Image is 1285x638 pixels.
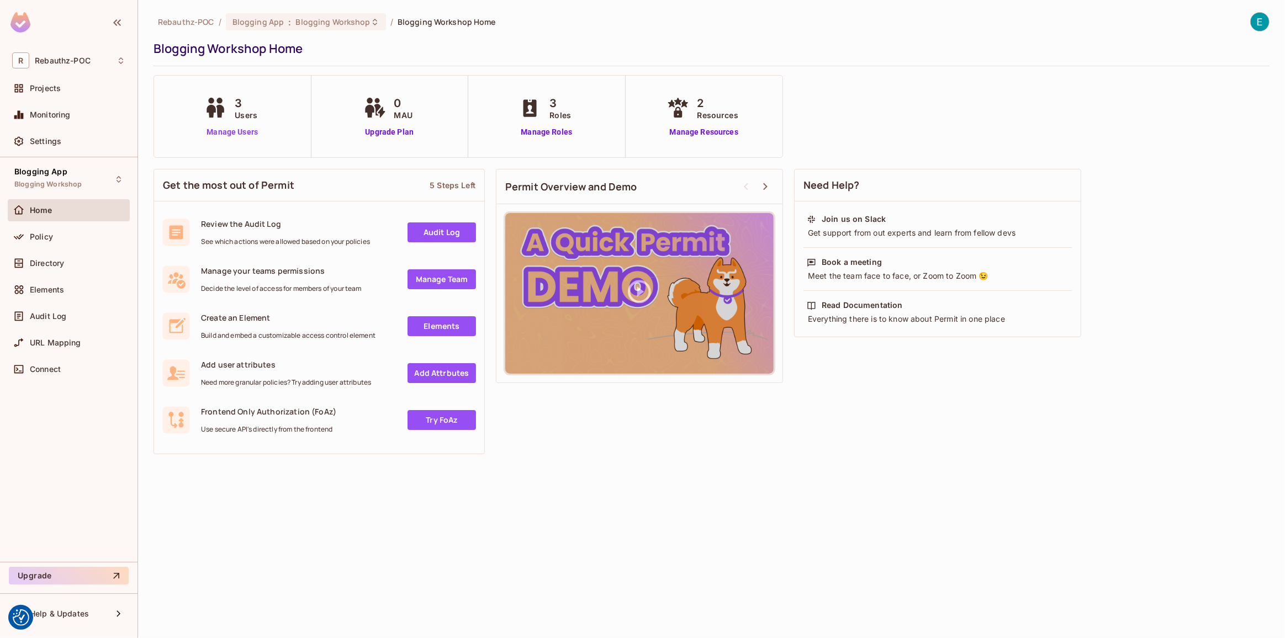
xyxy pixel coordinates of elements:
span: Use secure API's directly from the frontend [201,425,336,434]
span: Review the Audit Log [201,219,370,229]
a: Manage Resources [664,126,744,138]
img: Erik Mesropyan [1251,13,1269,31]
span: Settings [30,137,61,146]
span: Blogging App [232,17,284,27]
span: Create an Element [201,312,376,323]
span: Decide the level of access for members of your team [201,284,362,293]
button: Consent Preferences [13,609,29,626]
span: Blogging Workshop Home [398,17,496,27]
span: Audit Log [30,312,66,321]
img: SReyMgAAAABJRU5ErkJggg== [10,12,30,33]
div: Meet the team face to face, or Zoom to Zoom 😉 [807,270,1069,281]
div: Join us on Slack [822,214,886,225]
span: the active workspace [158,17,214,27]
span: Elements [30,285,64,294]
span: Need more granular policies? Try adding user attributes [201,378,371,387]
div: Get support from out experts and learn from fellow devs [807,227,1069,238]
span: Manage your teams permissions [201,265,362,276]
span: Permit Overview and Demo [505,180,637,194]
li: / [219,17,221,27]
span: Blogging Workshop [295,17,370,27]
span: Projects [30,84,61,93]
a: Upgrade Plan [361,126,418,138]
span: 2 [697,95,738,111]
span: Build and embed a customizable access control element [201,331,376,340]
a: Manage Team [408,269,476,289]
li: / [390,17,393,27]
span: Users [235,109,257,121]
div: Everything there is to know about Permit in one place [807,313,1069,325]
a: Audit Log [408,222,476,242]
span: 0 [394,95,413,111]
span: See which actions were allowed based on your policies [201,237,370,246]
div: Blogging Workshop Home [154,40,1264,57]
a: Try FoAz [408,410,476,430]
div: Read Documentation [822,300,903,311]
span: Need Help? [803,178,860,192]
div: 5 Steps Left [430,180,475,190]
a: Add Attrbutes [408,363,476,383]
span: Directory [30,259,64,268]
span: 3 [549,95,571,111]
a: Manage Users [202,126,263,138]
span: Home [30,206,52,215]
div: Book a meeting [822,257,882,268]
span: Monitoring [30,110,71,119]
span: Connect [30,365,61,374]
button: Upgrade [9,567,129,584]
span: Roles [549,109,571,121]
span: Get the most out of Permit [163,178,294,192]
span: Blogging App [14,167,67,176]
span: : [288,18,292,26]
span: Workspace: Rebauthz-POC [35,56,91,65]
span: Help & Updates [30,609,89,618]
a: Manage Roles [516,126,577,138]
span: Frontend Only Authorization (FoAz) [201,406,336,417]
span: Resources [697,109,738,121]
span: 3 [235,95,257,111]
span: MAU [394,109,413,121]
span: Add user attributes [201,359,371,370]
span: Blogging Workshop [14,180,82,189]
span: R [12,52,29,68]
span: URL Mapping [30,338,81,347]
span: Policy [30,232,53,241]
img: Revisit consent button [13,609,29,626]
a: Elements [408,316,476,336]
